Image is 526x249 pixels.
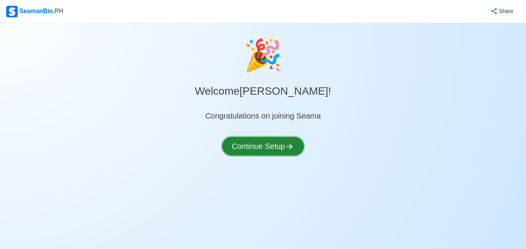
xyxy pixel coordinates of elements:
[205,110,321,122] div: Congratulations on joining Seama
[6,6,18,17] img: Logo
[483,4,520,19] button: Share
[222,137,304,155] button: Continue Setup
[195,79,331,98] h3: Welcome [PERSON_NAME] !
[53,8,64,14] span: .PH
[6,6,63,17] div: SeamanBio
[244,32,282,79] div: celebrate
